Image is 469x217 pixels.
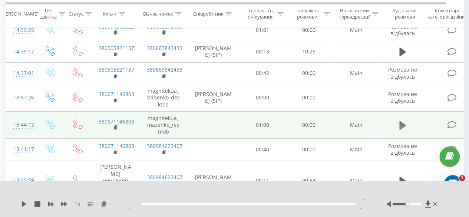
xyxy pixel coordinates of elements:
[147,45,182,52] a: 380663842433
[69,11,83,17] div: Статус
[139,84,188,112] td: magnitekua_babenko_desktop
[240,41,286,62] td: 00:13
[13,66,28,80] div: 14:37:01
[388,142,417,156] span: Розмова не відбулась
[147,174,182,181] a: 380984622407
[240,111,286,139] td: 01:00
[91,160,139,201] td: [PERSON_NAME] менеджер
[129,197,141,211] span: --:--
[188,160,240,201] td: [PERSON_NAME] (SIP)
[286,160,332,201] td: 00:34
[40,8,57,20] div: Тип дзвінка
[103,11,117,17] div: Клієнт
[459,175,465,181] span: 1
[286,19,332,41] td: 00:00
[147,66,182,73] a: 380663842433
[193,11,223,17] div: Співробітник
[332,19,380,41] td: Main
[143,11,173,17] div: Бізнес номер
[388,91,417,104] span: Розмова не відбулась
[360,197,369,211] span: --:--
[286,62,332,84] td: 00:00
[388,66,417,80] span: Розмова не відбулась
[99,66,134,73] a: 380505821137
[286,111,332,139] td: 00:00
[13,173,28,188] div: 13:40:59
[444,175,462,193] iframe: Intercom live chat
[286,41,332,62] td: 10:26
[426,8,469,20] div: Коментар/категорія дзвінка
[286,84,332,112] td: 00:00
[387,8,423,20] div: Аудіозапис розмови
[240,19,286,41] td: 01:01
[188,41,240,62] td: [PERSON_NAME] (SIP)
[332,160,380,201] td: Main
[139,111,188,139] td: magnitekua_mazanko_rspmob
[240,160,286,201] td: 00:11
[13,45,28,59] div: 14:39:17
[147,142,182,149] a: 380984622407
[292,8,321,20] div: Тривалість розмови
[1,11,39,17] div: [PERSON_NAME]
[240,139,286,160] td: 00:40
[188,84,240,112] td: [PERSON_NAME] (SIP)
[286,139,332,160] td: 00:00
[147,23,182,30] a: 380663842433
[246,8,275,20] div: Тривалість очікування
[99,142,134,149] a: 380671146803
[13,118,28,132] div: 13:44:12
[99,45,134,52] a: 380505821137
[99,118,134,125] a: 380671146803
[332,62,380,84] td: Main
[388,23,417,37] span: Розмова не відбулась
[13,91,28,105] div: 13:57:26
[99,23,134,30] a: 380974858022
[75,200,80,208] span: 1 x
[338,8,370,20] div: Назва схеми переадресації
[240,84,286,112] td: 00:00
[13,142,28,157] div: 13:41:17
[13,23,28,37] div: 14:39:25
[332,139,380,160] td: Main
[99,91,134,98] a: 380671146803
[406,203,409,206] div: Accessibility label
[332,111,380,139] td: Main
[240,62,286,84] td: 00:42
